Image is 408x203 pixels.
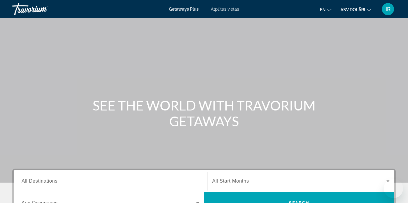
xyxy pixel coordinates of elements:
[320,5,331,14] button: Mainīt valodu
[211,7,239,12] a: Atpūtas vietas
[212,178,249,184] span: All Start Months
[169,7,199,12] a: Getaways Plus
[90,97,318,129] h1: SEE THE WORLD WITH TRAVORIUM GETAWAYS
[341,7,365,12] font: ASV dolāri
[320,7,326,12] font: en
[341,5,371,14] button: Mainīt valūtu
[22,178,57,184] span: All Destinations
[386,6,391,12] font: IR
[22,178,199,185] input: Izvēlieties galamērķi
[384,179,403,198] iframe: Poga, lai palaistu ziņojuma maiņas logu
[380,3,396,16] button: Lietotāja izvēlne
[12,1,73,17] a: Travorium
